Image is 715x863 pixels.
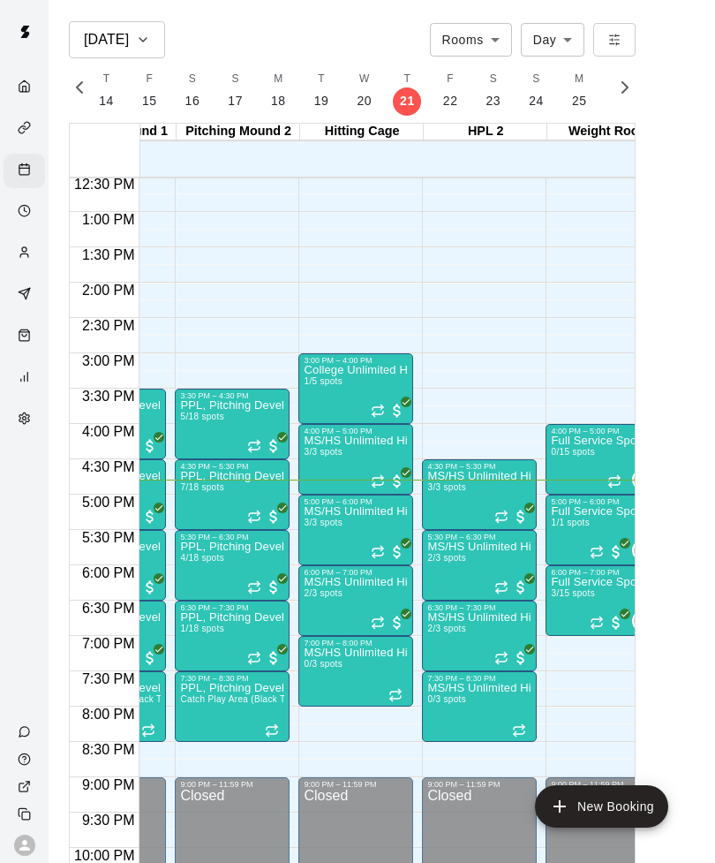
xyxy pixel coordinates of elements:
[265,723,279,738] span: Recurring event
[532,71,539,88] span: S
[388,473,406,490] span: All customers have paid
[318,71,325,88] span: T
[551,568,655,577] div: 6:00 PM – 7:00 PM
[551,518,590,527] span: 1/1 spots filled
[141,437,159,455] span: All customers have paid
[177,124,300,140] div: Pitching Mound 2
[4,800,49,828] div: Copy public page link
[300,65,343,116] button: T19
[590,545,604,559] span: Recurring event
[632,469,653,490] div: Zac Conner
[180,603,284,612] div: 6:30 PM – 7:30 PM
[422,459,537,530] div: 4:30 PM – 5:30 PM: MS/HS Unlimited Hitting
[547,124,671,140] div: Weight Room
[78,353,139,368] span: 3:00 PM
[427,533,531,541] div: 5:30 PM – 6:30 PM
[427,553,466,563] span: 2/3 spots filled
[546,565,660,636] div: 6:00 PM – 7:00 PM: Full Service Sports Performance
[422,530,537,601] div: 5:30 PM – 6:30 PM: MS/HS Unlimited Hitting
[546,495,660,565] div: 5:00 PM – 6:00 PM: Full Service Sports Performance
[247,439,261,453] span: Recurring event
[400,92,415,110] p: 21
[388,402,406,420] span: All customers have paid
[515,65,558,116] button: S24
[490,71,497,88] span: S
[78,742,139,757] span: 8:30 PM
[304,356,408,365] div: 3:00 PM – 4:00 PM
[180,694,642,704] span: Catch Play Area (Black Turf), [GEOGRAPHIC_DATA] 1, [GEOGRAPHIC_DATA], Flex Space (PPL, Green Turf)
[304,568,408,577] div: 6:00 PM – 7:00 PM
[78,813,139,828] span: 9:30 PM
[304,447,342,457] span: 3/3 spots filled
[512,508,530,526] span: All customers have paid
[427,462,531,471] div: 4:30 PM – 5:30 PM
[4,746,49,773] a: Visit help center
[427,780,531,789] div: 9:00 PM – 11:59 PM
[78,636,139,651] span: 7:00 PM
[78,671,139,686] span: 7:30 PM
[422,671,537,742] div: 7:30 PM – 8:30 PM: MS/HS Unlimited Hitting
[78,424,139,439] span: 4:00 PM
[142,92,157,110] p: 15
[512,579,530,596] span: All customers have paid
[180,624,223,633] span: 1/18 spots filled
[427,694,466,704] span: 0/3 spots filled
[180,533,284,541] div: 5:30 PM – 6:30 PM
[99,92,114,110] p: 14
[388,688,403,702] span: Recurring event
[78,601,139,616] span: 6:30 PM
[443,92,458,110] p: 22
[512,723,526,738] span: Recurring event
[141,723,155,738] span: Recurring event
[78,565,139,580] span: 6:00 PM
[546,424,660,495] div: 4:00 PM – 5:00 PM: Full Service Sports Performance
[69,21,165,58] button: [DATE]
[298,495,413,565] div: 5:00 PM – 6:00 PM: MS/HS Unlimited Hitting
[4,718,49,746] a: Contact Us
[632,540,653,561] div: Zac Conner
[430,23,512,56] div: Rooms
[265,579,282,596] span: All customers have paid
[274,71,282,88] span: M
[247,510,261,524] span: Recurring event
[607,614,625,632] span: All customers have paid
[551,447,594,457] span: 0/15 spots filled
[304,427,408,435] div: 4:00 PM – 5:00 PM
[84,27,129,52] h6: [DATE]
[304,659,342,669] span: 0/3 spots filled
[78,707,139,722] span: 8:00 PM
[4,773,49,800] a: View public page
[298,565,413,636] div: 6:00 PM – 7:00 PM: MS/HS Unlimited Hitting
[78,389,139,404] span: 3:30 PM
[521,23,585,56] div: Day
[371,545,385,559] span: Recurring event
[572,92,587,110] p: 25
[78,318,139,333] span: 2:30 PM
[512,649,530,667] span: All customers have paid
[85,65,128,116] button: T14
[607,474,621,488] span: Recurring event
[180,674,284,683] div: 7:30 PM – 8:30 PM
[314,92,329,110] p: 19
[175,459,290,530] div: 4:30 PM – 5:30 PM: PPL, Pitching Development Session
[180,553,223,563] span: 4/18 spots filled
[171,65,214,116] button: S16
[78,777,139,792] span: 9:00 PM
[78,495,139,510] span: 5:00 PM
[529,92,544,110] p: 24
[427,482,466,492] span: 3/3 spots filled
[551,588,594,598] span: 3/15 spots filled
[486,92,501,110] p: 23
[535,785,668,828] button: add
[422,601,537,671] div: 6:30 PM – 7:30 PM: MS/HS Unlimited Hitting
[78,212,139,227] span: 1:00 PM
[257,65,300,116] button: M18
[128,65,171,116] button: F15
[304,639,408,647] div: 7:00 PM – 8:00 PM
[551,427,655,435] div: 4:00 PM – 5:00 PM
[146,71,153,88] span: F
[429,65,472,116] button: F22
[141,579,159,596] span: All customers have paid
[180,462,284,471] div: 4:30 PM – 5:30 PM
[228,92,243,110] p: 17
